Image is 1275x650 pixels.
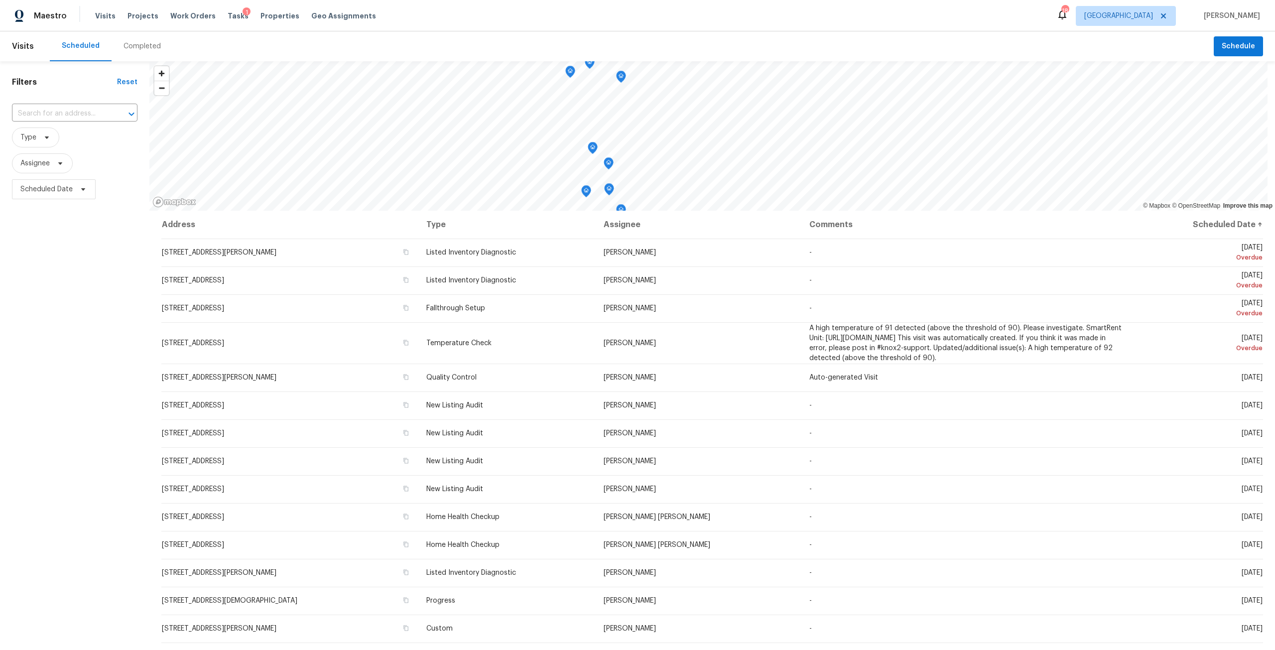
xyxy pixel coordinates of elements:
[20,132,36,142] span: Type
[809,430,812,437] span: -
[401,540,410,549] button: Copy Address
[588,142,598,157] div: Map marker
[170,11,216,21] span: Work Orders
[1140,253,1263,262] div: Overdue
[809,277,812,284] span: -
[1140,335,1263,353] span: [DATE]
[1242,625,1263,632] span: [DATE]
[401,303,410,312] button: Copy Address
[1140,343,1263,353] div: Overdue
[20,158,50,168] span: Assignee
[162,277,224,284] span: [STREET_ADDRESS]
[1242,374,1263,381] span: [DATE]
[401,512,410,521] button: Copy Address
[152,196,196,208] a: Mapbox homepage
[311,11,376,21] span: Geo Assignments
[426,430,483,437] span: New Listing Audit
[401,338,410,347] button: Copy Address
[1242,514,1263,520] span: [DATE]
[154,66,169,81] button: Zoom in
[1140,308,1263,318] div: Overdue
[154,81,169,95] span: Zoom out
[604,374,656,381] span: [PERSON_NAME]
[604,157,614,173] div: Map marker
[604,340,656,347] span: [PERSON_NAME]
[1140,300,1263,318] span: [DATE]
[1084,11,1153,21] span: [GEOGRAPHIC_DATA]
[604,183,614,199] div: Map marker
[1242,597,1263,604] span: [DATE]
[401,275,410,284] button: Copy Address
[162,514,224,520] span: [STREET_ADDRESS]
[809,486,812,493] span: -
[604,597,656,604] span: [PERSON_NAME]
[426,486,483,493] span: New Listing Audit
[1223,202,1273,209] a: Improve this map
[426,541,500,548] span: Home Health Checkup
[616,71,626,86] div: Map marker
[162,402,224,409] span: [STREET_ADDRESS]
[162,597,297,604] span: [STREET_ADDRESS][DEMOGRAPHIC_DATA]
[162,249,276,256] span: [STREET_ADDRESS][PERSON_NAME]
[426,305,485,312] span: Fallthrough Setup
[426,569,516,576] span: Listed Inventory Diagnostic
[228,12,249,19] span: Tasks
[418,211,596,239] th: Type
[127,11,158,21] span: Projects
[162,569,276,576] span: [STREET_ADDRESS][PERSON_NAME]
[809,249,812,256] span: -
[125,107,138,121] button: Open
[1061,6,1068,16] div: 18
[95,11,116,21] span: Visits
[604,458,656,465] span: [PERSON_NAME]
[124,41,161,51] div: Completed
[34,11,67,21] span: Maestro
[162,625,276,632] span: [STREET_ADDRESS][PERSON_NAME]
[62,41,100,51] div: Scheduled
[426,340,492,347] span: Temperature Check
[149,61,1268,211] canvas: Map
[426,374,477,381] span: Quality Control
[1172,202,1220,209] a: OpenStreetMap
[162,430,224,437] span: [STREET_ADDRESS]
[565,66,575,81] div: Map marker
[604,402,656,409] span: [PERSON_NAME]
[12,77,117,87] h1: Filters
[809,514,812,520] span: -
[162,486,224,493] span: [STREET_ADDRESS]
[20,184,73,194] span: Scheduled Date
[401,484,410,493] button: Copy Address
[260,11,299,21] span: Properties
[604,486,656,493] span: [PERSON_NAME]
[162,305,224,312] span: [STREET_ADDRESS]
[426,249,516,256] span: Listed Inventory Diagnostic
[616,204,626,220] div: Map marker
[162,541,224,548] span: [STREET_ADDRESS]
[1242,569,1263,576] span: [DATE]
[585,57,595,72] div: Map marker
[1242,458,1263,465] span: [DATE]
[12,106,110,122] input: Search for an address...
[809,402,812,409] span: -
[1222,40,1255,53] span: Schedule
[401,248,410,257] button: Copy Address
[401,456,410,465] button: Copy Address
[1140,272,1263,290] span: [DATE]
[604,430,656,437] span: [PERSON_NAME]
[1200,11,1260,21] span: [PERSON_NAME]
[604,569,656,576] span: [PERSON_NAME]
[1242,541,1263,548] span: [DATE]
[401,568,410,577] button: Copy Address
[1242,402,1263,409] span: [DATE]
[162,458,224,465] span: [STREET_ADDRESS]
[1242,430,1263,437] span: [DATE]
[426,597,455,604] span: Progress
[401,400,410,409] button: Copy Address
[12,35,34,57] span: Visits
[401,596,410,605] button: Copy Address
[809,597,812,604] span: -
[809,374,878,381] span: Auto-generated Visit
[1242,486,1263,493] span: [DATE]
[426,625,453,632] span: Custom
